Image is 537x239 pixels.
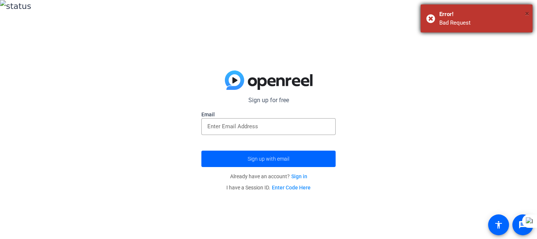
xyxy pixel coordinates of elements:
[201,151,336,167] button: Sign up with email
[518,220,527,229] mat-icon: message
[207,122,330,131] input: Enter Email Address
[201,111,336,118] label: Email
[439,10,527,19] div: Error!
[272,185,311,191] a: Enter Code Here
[525,8,529,19] button: Close
[230,173,307,179] span: Already have an account?
[226,185,311,191] span: I have a Session ID.
[525,9,529,18] span: ×
[225,70,313,90] img: blue-gradient.svg
[439,19,527,27] div: Bad Request
[291,173,307,179] a: Sign in
[201,96,336,105] p: Sign up for free
[494,220,503,229] mat-icon: accessibility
